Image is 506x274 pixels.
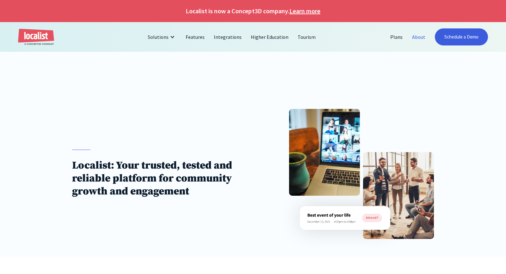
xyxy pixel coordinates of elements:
a: Higher Education [246,29,293,45]
div: Solutions [148,33,169,41]
h1: Localist: Your trusted, tested and reliable platform for community growth and engagement [72,159,235,198]
a: Tourism [293,29,320,45]
a: home [18,29,54,45]
a: Schedule a Demo [435,28,488,45]
a: Learn more [289,6,320,16]
a: Plans [386,29,407,45]
img: About Localist [300,206,390,230]
a: About [408,29,430,45]
a: Integrations [209,29,246,45]
a: Features [181,29,209,45]
img: About Localist [363,152,434,239]
div: Solutions [143,29,181,45]
img: About Localist [289,109,360,196]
